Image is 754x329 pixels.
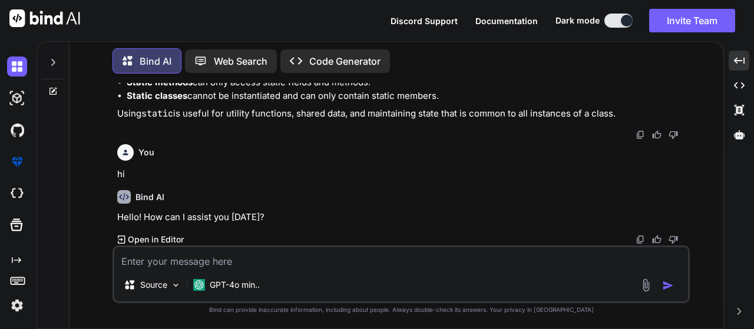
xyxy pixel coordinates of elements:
button: Documentation [475,15,538,27]
p: Using is useful for utility functions, shared data, and maintaining state that is common to all i... [117,107,687,121]
img: copy [636,130,645,139]
h6: You [138,147,154,158]
img: darkChat [7,57,27,77]
img: Bind AI [9,9,80,27]
img: GPT-4o mini [193,279,205,291]
p: Hello! How can I assist you [DATE]? [117,211,687,224]
img: githubDark [7,120,27,140]
p: Open in Editor [128,234,184,245]
img: premium [7,152,27,172]
p: Code Generator [309,54,381,68]
button: Discord Support [391,15,458,27]
p: GPT-4o min.. [210,279,260,291]
h6: Bind AI [135,191,164,203]
img: cloudideIcon [7,184,27,204]
li: can only access static fields and methods. [127,76,687,89]
span: Documentation [475,16,538,26]
img: Pick Models [171,280,181,290]
img: copy [636,235,645,244]
img: dislike [669,235,678,244]
p: Web Search [214,54,267,68]
img: attachment [639,278,653,292]
li: cannot be instantiated and can only contain static members. [127,89,687,103]
p: Bind can provide inaccurate information, including about people. Always double-check its answers.... [113,305,690,314]
code: static [141,108,173,119]
p: Source [140,279,167,291]
img: like [652,130,662,139]
img: darkAi-studio [7,88,27,108]
span: Dark mode [555,15,600,26]
p: hi [117,168,687,181]
img: icon [662,280,674,291]
img: settings [7,295,27,315]
button: Invite Team [649,9,735,32]
img: dislike [669,130,678,139]
img: like [652,235,662,244]
p: Bind AI [140,54,171,68]
span: Discord Support [391,16,458,26]
strong: Static classes [127,90,187,101]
